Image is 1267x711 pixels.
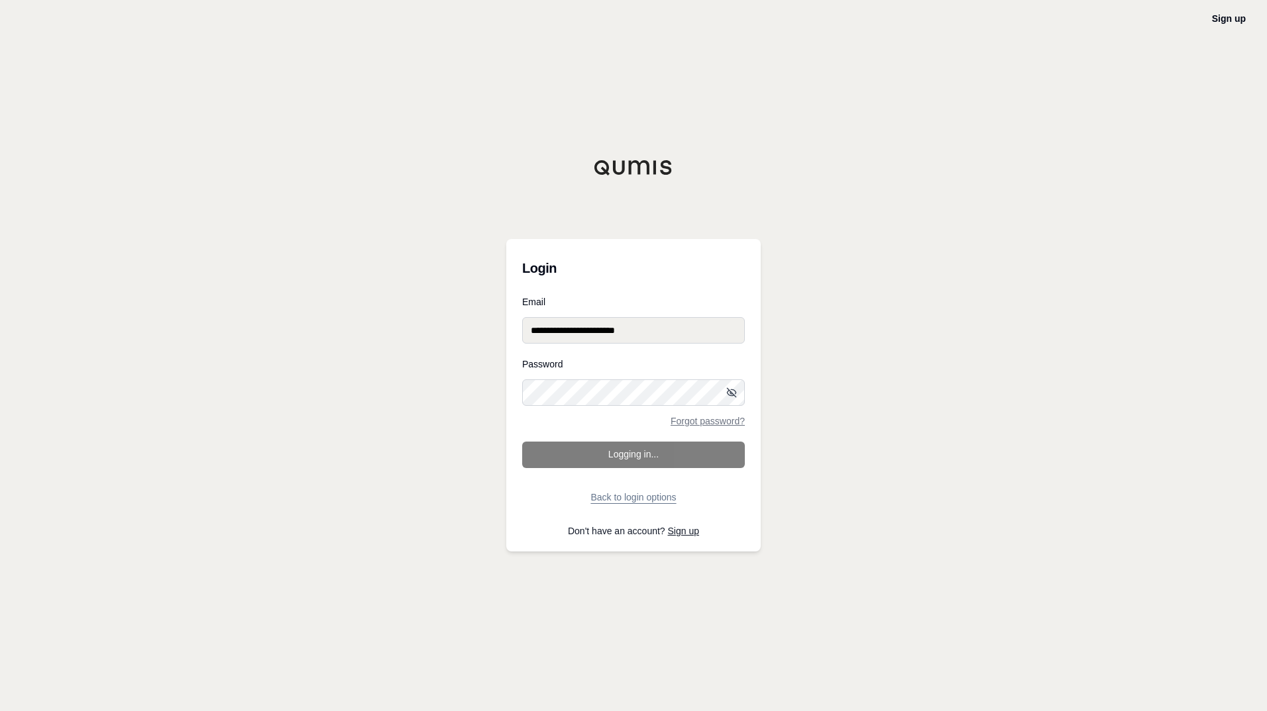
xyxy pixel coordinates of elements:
button: Back to login options [522,484,745,510]
p: Don't have an account? [522,526,745,536]
h3: Login [522,255,745,281]
label: Email [522,297,745,307]
a: Forgot password? [671,416,745,426]
a: Sign up [1212,13,1246,24]
a: Sign up [668,526,699,536]
label: Password [522,359,745,369]
img: Qumis [594,160,673,175]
